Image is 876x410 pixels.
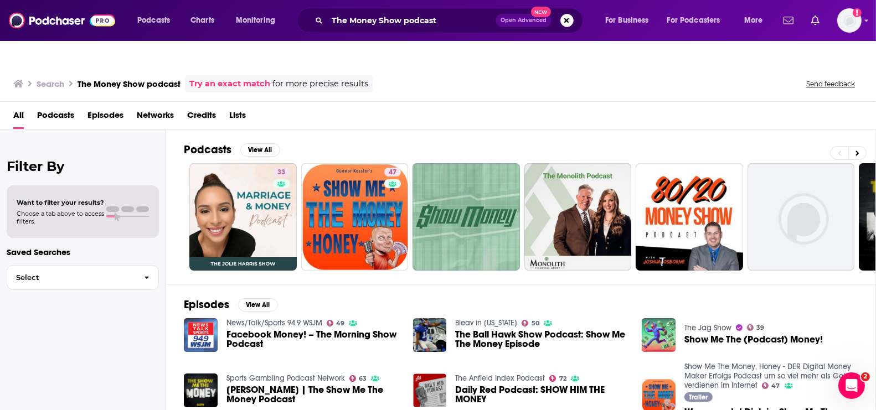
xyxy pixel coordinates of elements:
button: open menu [660,12,736,29]
span: 49 [336,321,344,326]
a: 50 [522,320,539,326]
span: Trailer [689,394,708,401]
a: 72 [549,375,566,382]
span: Choose a tab above to access filters. [17,210,104,225]
a: Lists [229,106,246,129]
a: The Jag Show [684,323,731,333]
img: Elvis | The Show Me The Money Podcast [184,373,218,407]
button: Show profile menu [837,8,862,33]
span: 47 [772,383,780,388]
a: 63 [349,375,367,382]
span: 33 [277,167,285,178]
h3: The Money Show podcast [78,79,181,89]
img: User Profile [837,8,862,33]
a: 33 [273,168,290,177]
span: 2 [861,372,870,381]
a: Elvis | The Show Me The Money Podcast [226,385,400,404]
a: 47 [762,382,780,389]
a: The Anfield Index Podcast [455,373,545,383]
a: The Ball Hawk Show Podcast: Show Me The Money Episode [455,330,628,349]
a: 39 [747,324,765,331]
a: Charts [183,12,221,29]
span: Podcasts [137,13,170,28]
span: Logged in as lemya [837,8,862,33]
img: Show Me The (Podcast) Money! [642,318,676,352]
a: Credits [187,106,216,129]
button: open menu [228,12,290,29]
a: Podcasts [37,106,74,129]
a: Show notifications dropdown [807,11,824,30]
img: Facebook Money! – The Morning Show Podcast [184,318,218,352]
span: Select [7,274,135,281]
span: 47 [389,167,396,178]
img: Daily Red Podcast: SHOW HIM THE MONEY [413,373,447,407]
a: Sports Gambling Podcast Network [226,373,345,383]
p: Saved Searches [7,247,159,257]
svg: Add a profile image [853,8,862,17]
iframe: Intercom live chat [838,372,865,399]
h2: Podcasts [184,143,231,157]
span: [PERSON_NAME] | The Show Me The Money Podcast [226,385,400,404]
button: Send feedback [803,79,858,89]
span: Open Advanced [501,18,547,23]
a: Show Me The (Podcast) Money! [684,335,823,344]
a: 47 [384,168,401,177]
a: All [13,106,24,129]
span: 72 [559,376,566,381]
span: 39 [757,325,765,330]
a: Show Me The Money, Honey - DER Digital Money Maker Erfolgs Podcast um so viel mehr als Geld verdi... [684,362,851,390]
button: View All [238,298,278,312]
button: Select [7,265,159,290]
a: Networks [137,106,174,129]
span: Charts [190,13,214,28]
button: Open AdvancedNew [496,14,552,27]
span: More [744,13,763,28]
h2: Filter By [7,158,159,174]
a: Daily Red Podcast: SHOW HIM THE MONEY [455,385,628,404]
a: Bleav in Virginia [455,318,517,328]
h2: Episodes [184,298,229,312]
a: 47 [301,163,409,271]
a: PodcastsView All [184,143,280,157]
div: Search podcasts, credits, & more... [307,8,594,33]
span: For Business [605,13,649,28]
span: Monitoring [236,13,275,28]
span: for more precise results [272,77,368,90]
h3: Search [37,79,64,89]
button: open menu [130,12,184,29]
input: Search podcasts, credits, & more... [327,12,496,29]
button: open menu [597,12,663,29]
img: Podchaser - Follow, Share and Rate Podcasts [9,10,115,31]
a: Episodes [87,106,123,129]
a: 33 [189,163,297,271]
a: 49 [327,320,345,326]
a: Facebook Money! – The Morning Show Podcast [226,330,400,349]
span: New [531,7,551,17]
a: EpisodesView All [184,298,278,312]
span: 63 [359,376,367,381]
button: View All [240,143,280,157]
a: News/Talk/Sports 94.9 WSJM [226,318,322,328]
span: 50 [532,321,539,326]
a: Try an exact match [189,77,270,90]
img: The Ball Hawk Show Podcast: Show Me The Money Episode [413,318,447,352]
button: open menu [736,12,777,29]
span: Want to filter your results? [17,199,104,206]
span: For Podcasters [667,13,720,28]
